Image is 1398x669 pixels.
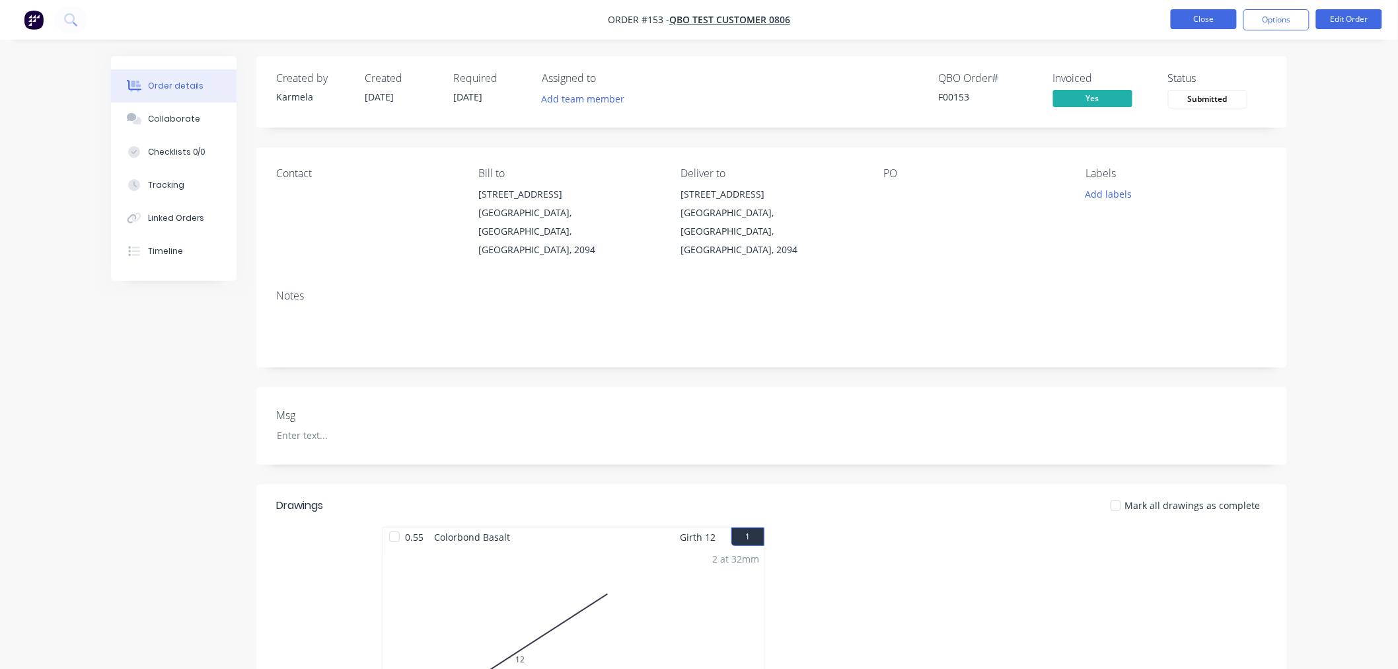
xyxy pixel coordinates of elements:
span: [DATE] [365,91,394,103]
button: Tracking [111,169,237,202]
button: Order details [111,69,237,102]
button: Options [1243,9,1309,30]
div: [STREET_ADDRESS] [681,185,862,204]
button: Linked Orders [111,202,237,235]
div: [GEOGRAPHIC_DATA], [GEOGRAPHIC_DATA], [GEOGRAPHIC_DATA], 2094 [478,204,659,259]
button: Edit Order [1316,9,1382,29]
button: Close [1171,9,1237,29]
span: 0.55 [400,528,429,547]
label: Msg [276,407,441,423]
div: Drawings [276,498,323,514]
div: [STREET_ADDRESS][GEOGRAPHIC_DATA], [GEOGRAPHIC_DATA], [GEOGRAPHIC_DATA], 2094 [681,185,862,259]
span: Submitted [1168,90,1247,108]
div: Created [365,72,437,85]
div: QBO Order # [938,72,1037,85]
div: Invoiced [1053,72,1152,85]
div: Deliver to [681,167,862,180]
button: Add team member [542,90,632,108]
span: Colorbond Basalt [429,528,515,547]
div: Karmela [276,90,349,104]
div: Linked Orders [148,212,205,224]
div: Tracking [148,179,184,191]
a: QBO Test Customer 0806 [669,14,790,26]
span: Girth 12 [680,528,716,547]
div: Bill to [478,167,659,180]
button: Add labels [1078,185,1139,203]
span: [DATE] [453,91,482,103]
div: Checklists 0/0 [148,146,206,158]
div: Required [453,72,526,85]
div: Labels [1086,167,1267,180]
div: F00153 [938,90,1037,104]
button: 1 [731,528,764,546]
div: Created by [276,72,349,85]
button: Submitted [1168,90,1247,111]
div: [GEOGRAPHIC_DATA], [GEOGRAPHIC_DATA], [GEOGRAPHIC_DATA], 2094 [681,204,862,259]
button: Collaborate [111,102,237,136]
span: Mark all drawings as complete [1125,498,1261,512]
button: Add team member [534,90,632,108]
div: Collaborate [148,113,200,125]
div: Order details [148,80,204,92]
div: Notes [276,290,1267,302]
span: Yes [1053,90,1132,106]
div: [STREET_ADDRESS][GEOGRAPHIC_DATA], [GEOGRAPHIC_DATA], [GEOGRAPHIC_DATA], 2094 [478,185,659,259]
div: [STREET_ADDRESS] [478,185,659,204]
div: Timeline [148,245,183,257]
button: Timeline [111,235,237,268]
div: 2 at 32mm [712,552,759,566]
div: Status [1168,72,1267,85]
img: Factory [24,10,44,30]
div: Assigned to [542,72,674,85]
div: PO [883,167,1064,180]
span: Order #153 - [608,14,669,26]
button: Checklists 0/0 [111,136,237,169]
div: Contact [276,167,457,180]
